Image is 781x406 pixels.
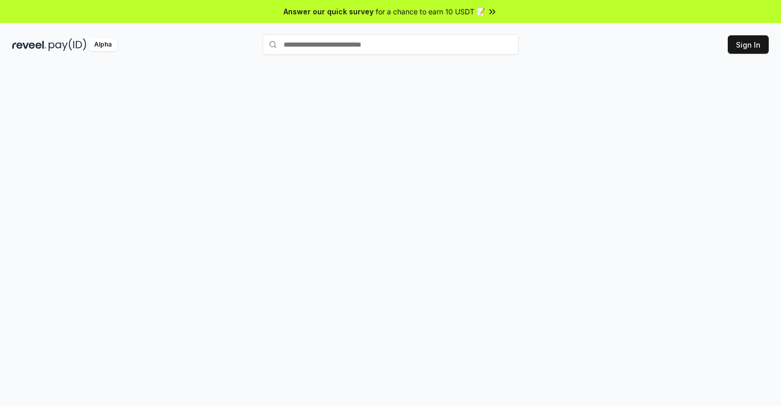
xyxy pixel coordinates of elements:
[728,35,769,54] button: Sign In
[89,38,117,51] div: Alpha
[284,6,374,17] span: Answer our quick survey
[49,38,86,51] img: pay_id
[376,6,485,17] span: for a chance to earn 10 USDT 📝
[12,38,47,51] img: reveel_dark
